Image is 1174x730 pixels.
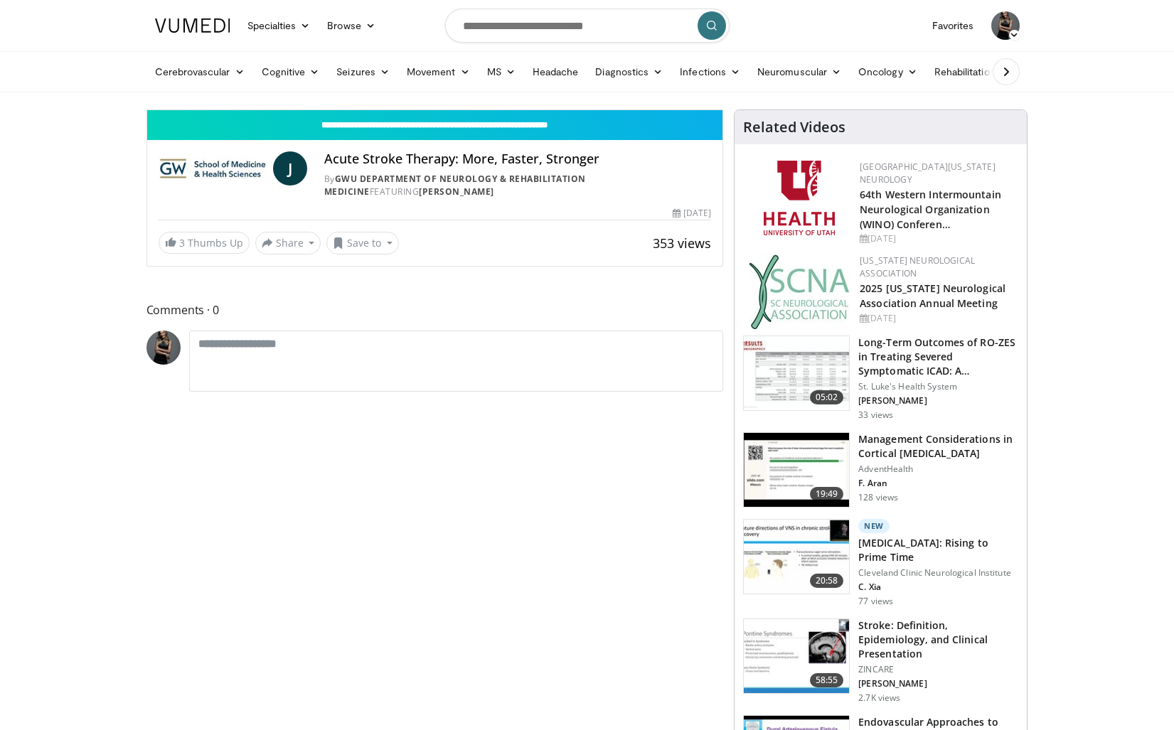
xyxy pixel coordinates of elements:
[744,520,849,594] img: f1d696cd-2275-40a1-93b3-437403182b66.150x105_q85_crop-smart_upscale.jpg
[743,432,1018,508] a: 19:49 Management Considerations in Cortical [MEDICAL_DATA] AdventHealth F. Aran 128 views
[858,478,1018,489] p: F. Aran
[743,119,845,136] h4: Related Videos
[860,188,1001,231] a: 64th Western Intermountain Neurological Organization (WINO) Conferen…
[810,673,844,687] span: 58:55
[328,58,398,86] a: Seizures
[324,151,711,167] h4: Acute Stroke Therapy: More, Faster, Stronger
[273,151,307,186] a: J
[255,232,321,254] button: Share
[858,567,1018,579] p: Cleveland Clinic Neurological Institute
[146,331,181,365] img: Avatar
[850,58,926,86] a: Oncology
[587,58,671,86] a: Diagnostics
[398,58,479,86] a: Movement
[860,254,975,279] a: [US_STATE] Neurological Association
[253,58,329,86] a: Cognitive
[926,58,1004,86] a: Rehabilitation
[159,232,250,254] a: 3 Thumbs Up
[858,395,1018,407] p: [PERSON_NAME]
[743,336,1018,421] a: 05:02 Long-Term Outcomes of RO-ZES in Treating Severed Symptomatic ICAD: A… St. Luke's Health Sys...
[653,235,711,252] span: 353 views
[744,619,849,693] img: 26d5732c-95f1-4678-895e-01ffe56ce748.150x105_q85_crop-smart_upscale.jpg
[858,596,893,607] p: 77 views
[764,161,835,235] img: f6362829-b0a3-407d-a044-59546adfd345.png.150x105_q85_autocrop_double_scale_upscale_version-0.2.png
[810,574,844,588] span: 20:58
[860,161,996,186] a: [GEOGRAPHIC_DATA][US_STATE] Neurology
[146,301,724,319] span: Comments 0
[858,618,1018,661] h3: Stroke: Definition, Epidemiology, and Clinical Presentation
[858,409,893,421] p: 33 views
[324,173,586,198] a: GWU Department of Neurology & Rehabilitation Medicine
[743,519,1018,607] a: 20:58 New [MEDICAL_DATA]: Rising to Prime Time Cleveland Clinic Neurological Institute C. Xia 77 ...
[326,232,399,254] button: Save to
[749,254,850,329] img: b123db18-9392-45ae-ad1d-42c3758a27aa.jpg.150x105_q85_autocrop_double_scale_upscale_version-0.2.jpg
[743,618,1018,704] a: 58:55 Stroke: Definition, Epidemiology, and Clinical Presentation ZINCARE [PERSON_NAME] 2.7K views
[860,232,1015,245] div: [DATE]
[479,58,524,86] a: MS
[155,18,230,33] img: VuMedi Logo
[924,11,983,40] a: Favorites
[419,186,494,198] a: [PERSON_NAME]
[179,236,185,249] span: 3
[324,173,711,198] div: By FEATURING
[858,692,900,704] p: 2.7K views
[146,58,253,86] a: Cerebrovascular
[673,207,711,220] div: [DATE]
[744,336,849,410] img: 627c2dd7-b815-408c-84d8-5c8a7424924c.150x105_q85_crop-smart_upscale.jpg
[159,151,267,186] img: GWU Department of Neurology & Rehabilitation Medicine
[858,678,1018,689] p: [PERSON_NAME]
[445,9,730,43] input: Search topics, interventions
[319,11,384,40] a: Browse
[858,664,1018,675] p: ZINCARE
[858,463,1018,475] p: AdventHealth
[858,536,1018,564] h3: [MEDICAL_DATA]: Rising to Prime Time
[239,11,319,40] a: Specialties
[671,58,749,86] a: Infections
[860,281,1005,310] a: 2025 [US_STATE] Neurological Association Annual Meeting
[810,390,844,404] span: 05:02
[858,492,898,503] p: 128 views
[991,11,1020,40] img: Avatar
[858,519,890,533] p: New
[810,487,844,501] span: 19:49
[858,381,1018,392] p: St. Luke's Health System
[860,312,1015,325] div: [DATE]
[858,336,1018,378] h3: Long-Term Outcomes of RO-ZES in Treating Severed Symptomatic ICAD: A…
[749,58,850,86] a: Neuromuscular
[744,433,849,507] img: 43dcbb99-5764-4f51-bf18-3e9fe8b1d216.150x105_q85_crop-smart_upscale.jpg
[858,581,1018,593] p: C. Xia
[858,432,1018,461] h3: Management Considerations in Cortical [MEDICAL_DATA]
[524,58,587,86] a: Headache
